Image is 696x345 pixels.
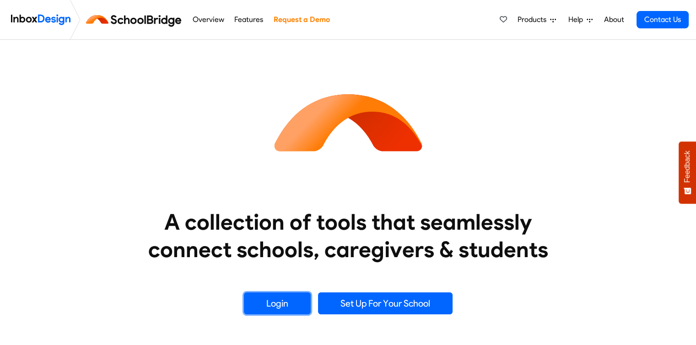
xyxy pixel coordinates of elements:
a: Contact Us [637,11,689,28]
a: Help [565,11,596,29]
span: Help [568,14,587,25]
a: About [601,11,626,29]
a: Request a Demo [271,11,332,29]
a: Overview [190,11,227,29]
span: Feedback [683,151,691,183]
a: Features [232,11,266,29]
a: Login [244,292,311,314]
img: icon_schoolbridge.svg [266,40,431,205]
heading: A collection of tools that seamlessly connect schools, caregivers & students [131,208,566,263]
a: Set Up For Your School [318,292,453,314]
img: schoolbridge logo [84,9,187,31]
span: Products [518,14,550,25]
a: Products [514,11,560,29]
button: Feedback - Show survey [679,141,696,204]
